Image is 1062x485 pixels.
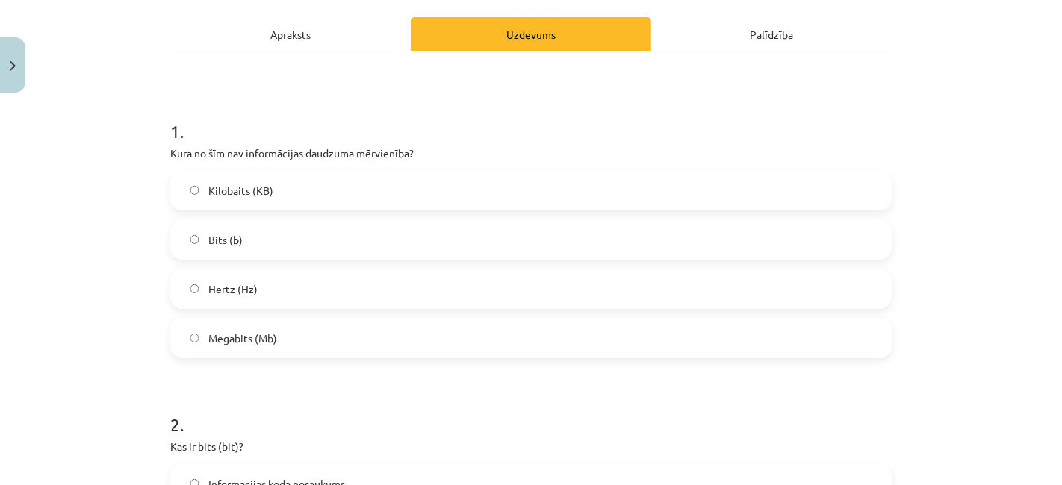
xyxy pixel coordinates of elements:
div: Palīdzība [651,17,892,51]
span: Bits (b) [208,232,243,248]
h1: 2 . [170,388,892,434]
h1: 1 . [170,95,892,141]
span: Kilobaits (KB) [208,183,273,198]
div: Apraksts [170,17,411,51]
input: Megabits (Mb) [190,334,199,343]
p: Kas ir bits (bit)? [170,439,892,454]
img: icon-close-lesson-0947bae3869378f0d4975bcd49f059093ad1ed9edebbc8119c70593378902aed.svg [10,61,16,71]
span: Megabits (Mb) [208,331,277,346]
span: Hertz (Hz) [208,281,258,297]
input: Kilobaits (KB) [190,186,199,195]
div: Uzdevums [411,17,651,51]
p: Kura no šīm nav informācijas daudzuma mērvienība? [170,145,892,161]
input: Hertz (Hz) [190,284,199,294]
input: Bits (b) [190,235,199,245]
